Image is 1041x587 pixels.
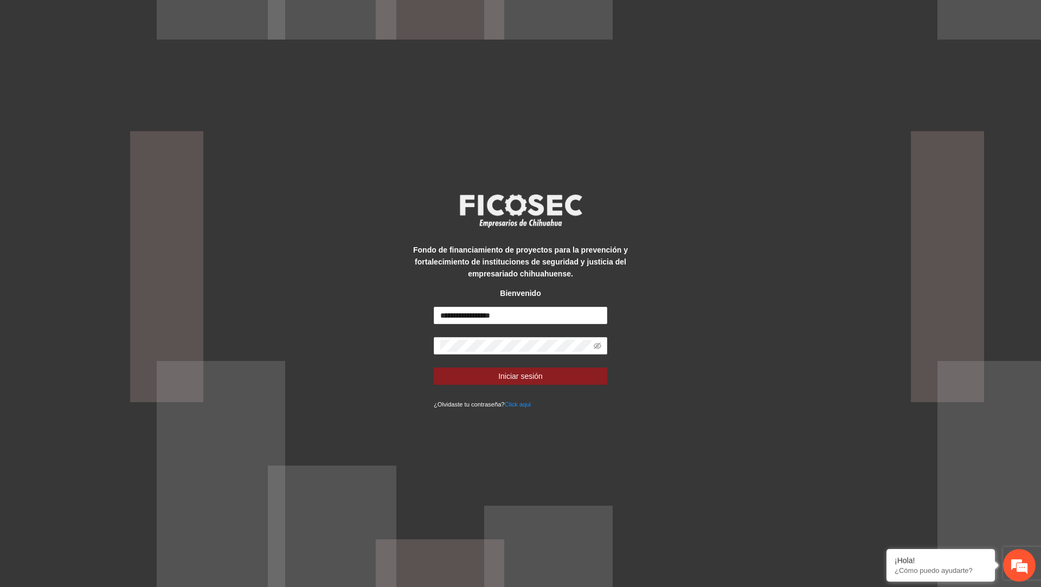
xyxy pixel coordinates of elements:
[434,367,607,385] button: Iniciar sesión
[505,401,531,408] a: Click aqui
[895,556,987,565] div: ¡Hola!
[500,289,541,298] strong: Bienvenido
[498,370,543,382] span: Iniciar sesión
[594,342,601,350] span: eye-invisible
[453,191,588,231] img: logo
[434,401,531,408] small: ¿Olvidaste tu contraseña?
[895,566,987,575] p: ¿Cómo puedo ayudarte?
[413,246,628,278] strong: Fondo de financiamiento de proyectos para la prevención y fortalecimiento de instituciones de seg...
